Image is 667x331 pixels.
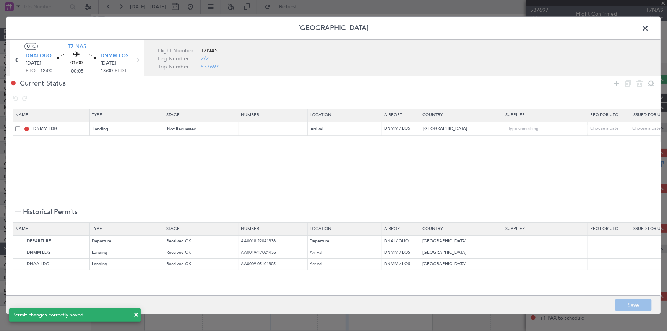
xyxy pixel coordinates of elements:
[588,222,630,235] th: Req For Utc
[508,123,577,135] input: Type something...
[12,312,129,319] div: Permit changes correctly saved.
[503,222,588,235] th: Supplier
[632,112,666,118] span: Issued For Utc
[590,126,630,132] div: Choose a date
[590,112,618,118] span: Req For Utc
[6,17,661,40] header: [GEOGRAPHIC_DATA]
